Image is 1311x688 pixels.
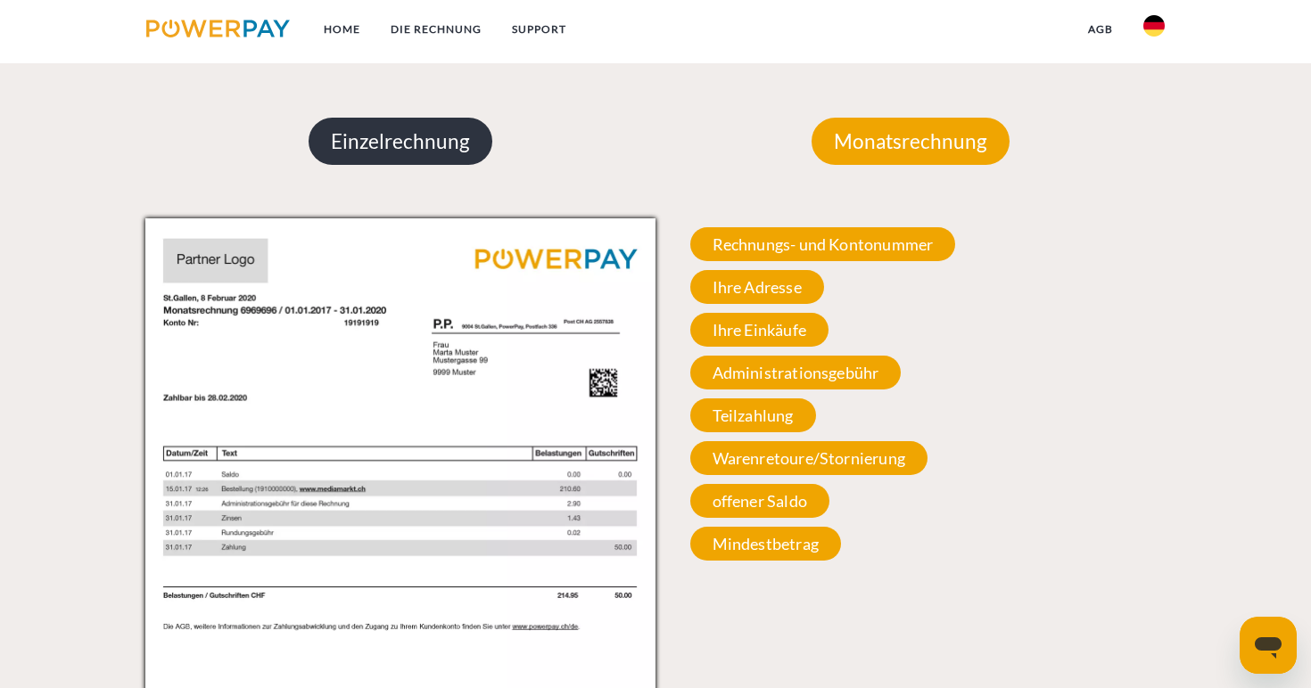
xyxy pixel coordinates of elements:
[690,270,824,304] span: Ihre Adresse
[497,13,581,45] a: SUPPORT
[375,13,497,45] a: DIE RECHNUNG
[1240,617,1297,674] iframe: Schaltfläche zum Öffnen des Messaging-Fensters
[690,527,841,561] span: Mindestbetrag
[690,441,928,475] span: Warenretoure/Stornierung
[1073,13,1128,45] a: agb
[690,313,829,347] span: Ihre Einkäufe
[690,398,816,432] span: Teilzahlung
[690,227,956,261] span: Rechnungs- und Kontonummer
[812,118,1010,166] p: Monatsrechnung
[146,20,290,37] img: logo-powerpay.svg
[309,13,375,45] a: Home
[309,118,492,166] p: Einzelrechnung
[1143,15,1165,37] img: de
[690,484,829,518] span: offener Saldo
[690,356,902,389] span: Administrationsgebühr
